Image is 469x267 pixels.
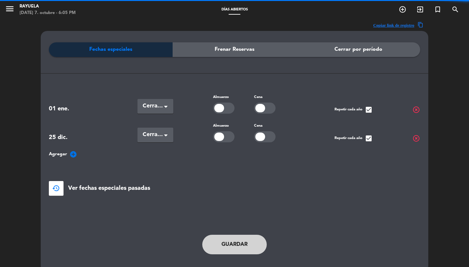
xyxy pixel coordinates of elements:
[365,134,373,142] span: check_box
[143,130,163,139] span: Cerradas
[5,4,15,14] i: menu
[365,106,373,114] span: check_box
[254,123,263,129] label: Cena
[215,45,254,54] span: Frenar Reservas
[202,235,267,254] button: Guardar
[213,123,229,129] label: Almuerzo
[49,133,98,142] span: 25 dic.
[334,106,373,114] span: Repetir cada año
[412,106,420,114] span: highlight_off
[254,94,263,100] label: Cena
[52,184,60,192] span: restore
[451,6,459,13] i: search
[143,102,163,111] span: Cerradas
[334,134,373,142] span: Repetir cada año
[434,6,442,13] i: turned_in_not
[418,22,423,29] span: content_copy
[49,150,67,158] span: Agregar
[49,104,98,114] span: 01 ene.
[69,150,77,158] i: add_circle
[412,134,420,142] span: highlight_off
[5,4,15,16] button: menu
[68,184,150,193] span: Ver fechas especiales pasadas
[49,181,64,196] button: restore
[89,45,132,54] span: Fechas especiales
[399,6,406,13] i: add_circle_outline
[334,45,382,54] span: Cerrar por período
[373,22,414,29] span: Copiar link de registro
[213,94,229,100] label: Almuerzo
[218,8,251,11] span: Días abiertos
[20,3,76,10] div: Rayuela
[20,10,76,16] div: [DATE] 7. octubre - 6:05 PM
[416,6,424,13] i: exit_to_app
